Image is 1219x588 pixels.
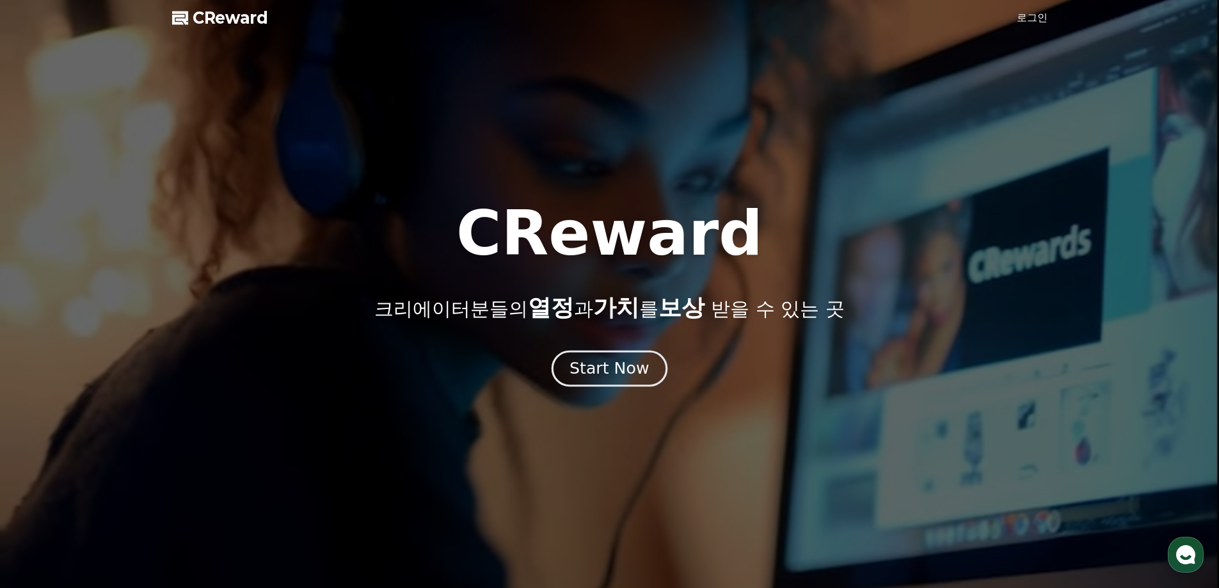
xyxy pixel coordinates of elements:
a: 홈 [4,406,84,438]
span: 설정 [198,425,213,435]
button: Start Now [552,350,667,386]
span: 가치 [593,294,639,321]
span: 열정 [528,294,574,321]
a: 로그인 [1017,10,1048,26]
span: 보상 [658,294,705,321]
a: Start Now [554,364,665,376]
p: 크리에이터분들의 과 를 받을 수 있는 곳 [374,295,844,321]
span: 홈 [40,425,48,435]
a: CReward [172,8,268,28]
a: 대화 [84,406,165,438]
div: Start Now [570,358,649,379]
span: 대화 [117,425,132,436]
a: 설정 [165,406,246,438]
span: CReward [193,8,268,28]
h1: CReward [456,203,763,264]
